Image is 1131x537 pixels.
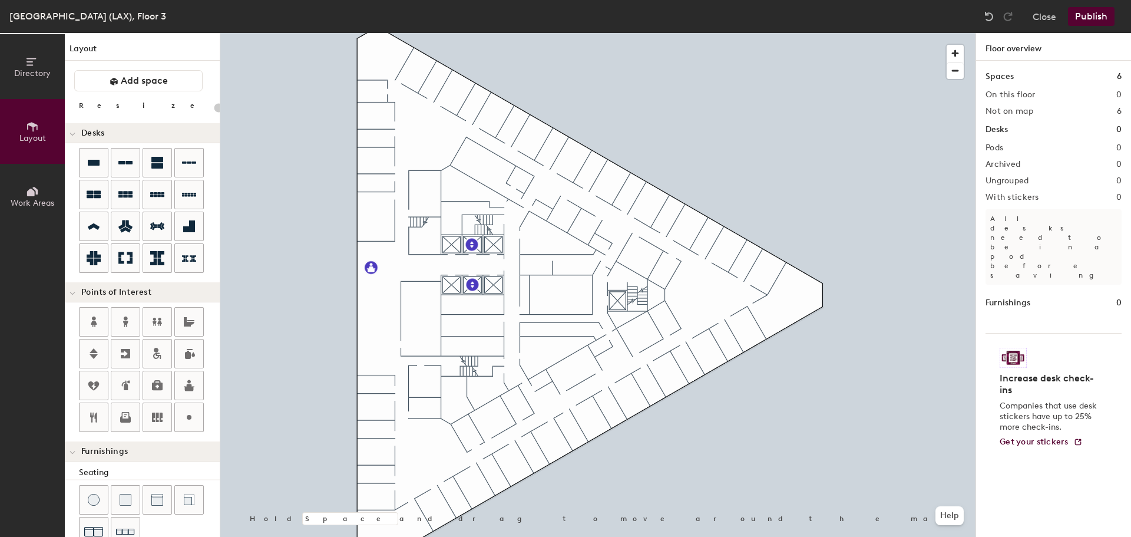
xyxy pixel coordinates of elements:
[986,209,1122,285] p: All desks need to be in a pod before saving
[1000,437,1083,447] a: Get your stickers
[14,68,51,78] span: Directory
[1117,107,1122,116] h2: 6
[986,107,1033,116] h2: Not on map
[81,288,151,297] span: Points of Interest
[1116,176,1122,186] h2: 0
[986,296,1030,309] h1: Furnishings
[1116,90,1122,100] h2: 0
[151,494,163,506] img: Couch (middle)
[79,466,220,479] div: Seating
[983,11,995,22] img: Undo
[143,485,172,515] button: Couch (middle)
[74,70,203,91] button: Add space
[1000,401,1100,433] p: Companies that use desk stickers have up to 25% more check-ins.
[88,494,100,506] img: Stool
[120,494,131,506] img: Cushion
[121,75,168,87] span: Add space
[1116,193,1122,202] h2: 0
[986,193,1039,202] h2: With stickers
[986,90,1036,100] h2: On this floor
[1116,296,1122,309] h1: 0
[111,485,140,515] button: Cushion
[183,494,195,506] img: Couch (corner)
[11,198,54,208] span: Work Areas
[976,33,1131,61] h1: Floor overview
[1116,143,1122,153] h2: 0
[1000,373,1100,396] h4: Increase desk check-ins
[81,447,128,456] span: Furnishings
[174,485,204,515] button: Couch (corner)
[986,143,1003,153] h2: Pods
[986,176,1029,186] h2: Ungrouped
[1000,348,1027,368] img: Sticker logo
[986,70,1014,83] h1: Spaces
[9,9,166,24] div: [GEOGRAPHIC_DATA] (LAX), Floor 3
[65,42,220,61] h1: Layout
[79,101,209,110] div: Resize
[1068,7,1115,26] button: Publish
[19,133,46,143] span: Layout
[1002,11,1014,22] img: Redo
[1000,437,1069,447] span: Get your stickers
[935,506,964,525] button: Help
[1117,70,1122,83] h1: 6
[1116,123,1122,136] h1: 0
[79,485,108,515] button: Stool
[986,160,1020,169] h2: Archived
[81,129,104,138] span: Desks
[1033,7,1056,26] button: Close
[1116,160,1122,169] h2: 0
[986,123,1008,136] h1: Desks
